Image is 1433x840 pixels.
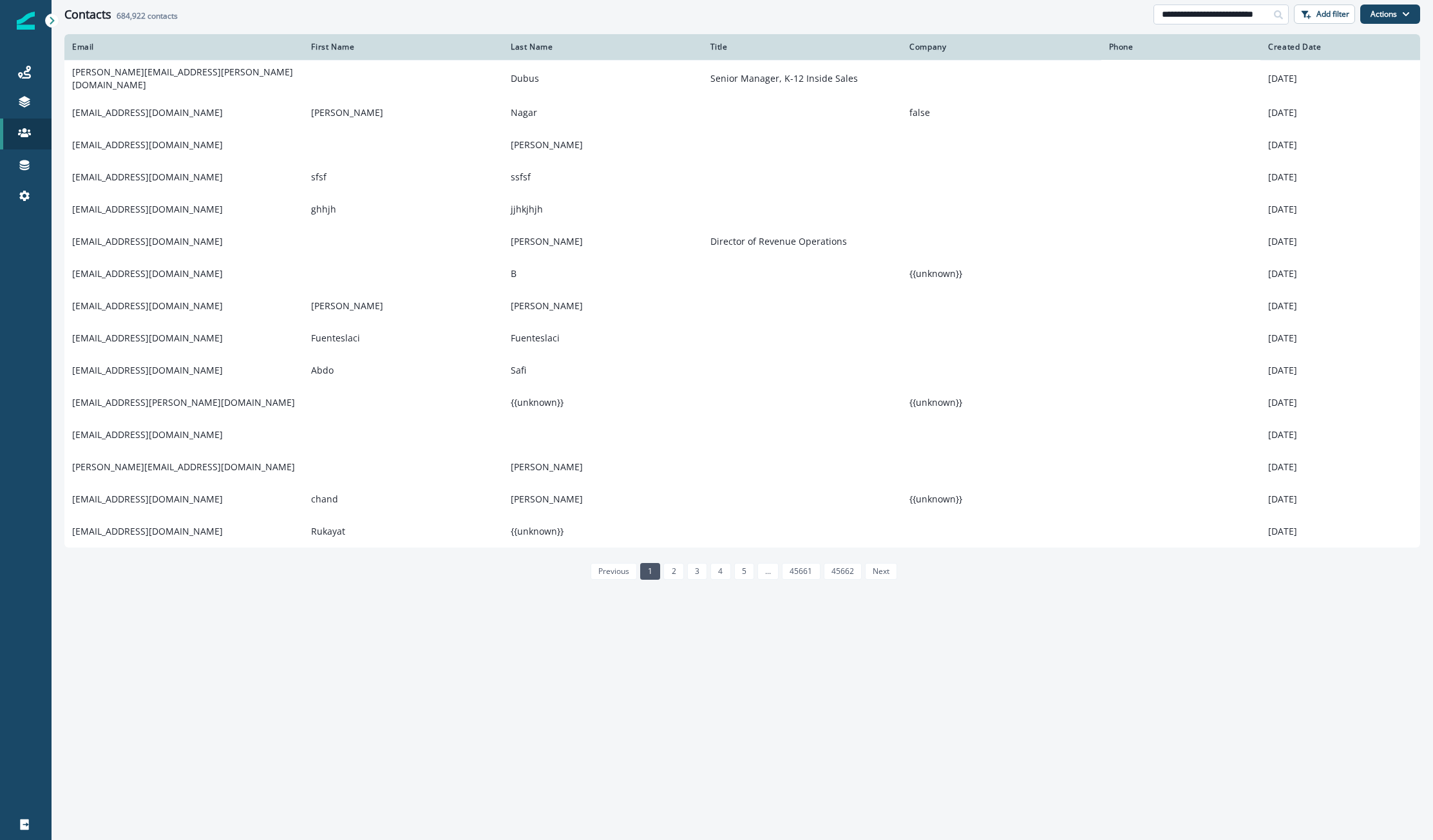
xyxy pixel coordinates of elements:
[503,515,703,548] td: {{unknown}}
[710,235,895,248] p: Director of Revenue Operations
[64,258,303,290] td: [EMAIL_ADDRESS][DOMAIN_NAME]
[503,451,703,483] td: [PERSON_NAME]
[64,225,303,258] td: [EMAIL_ADDRESS][DOMAIN_NAME]
[1294,5,1355,24] button: Add filter
[503,129,703,161] td: [PERSON_NAME]
[64,419,1420,451] a: [EMAIL_ADDRESS][DOMAIN_NAME][DATE]
[64,387,303,419] td: [EMAIL_ADDRESS][PERSON_NAME][DOMAIN_NAME]
[782,563,820,580] a: Page 45661
[64,483,1420,515] a: [EMAIL_ADDRESS][DOMAIN_NAME]chand[PERSON_NAME]{{unknown}}[DATE]
[64,225,1420,258] a: [EMAIL_ADDRESS][DOMAIN_NAME][PERSON_NAME]Director of Revenue Operations[DATE]
[1316,10,1349,19] p: Add filter
[303,354,503,387] td: Abdo
[303,161,503,193] td: sfsf
[64,129,303,161] td: [EMAIL_ADDRESS][DOMAIN_NAME]
[64,129,1420,161] a: [EMAIL_ADDRESS][DOMAIN_NAME][PERSON_NAME][DATE]
[64,387,1420,419] a: [EMAIL_ADDRESS][PERSON_NAME][DOMAIN_NAME]{{unknown}}{{unknown}}[DATE]
[1268,235,1412,248] p: [DATE]
[303,193,503,225] td: ghhjh
[902,387,1101,419] td: {{unknown}}
[503,387,703,419] td: {{unknown}}
[17,12,35,30] img: Inflection
[1360,5,1420,24] button: Actions
[511,42,695,52] div: Last Name
[503,97,703,129] td: Nagar
[710,42,895,52] div: Title
[303,322,503,354] td: Fuenteslaci
[64,290,1420,322] a: [EMAIL_ADDRESS][DOMAIN_NAME][PERSON_NAME][PERSON_NAME][DATE]
[734,563,754,580] a: Page 5
[503,483,703,515] td: [PERSON_NAME]
[64,483,303,515] td: [EMAIL_ADDRESS][DOMAIN_NAME]
[72,42,296,52] div: Email
[303,483,503,515] td: chand
[1268,493,1412,506] p: [DATE]
[64,161,303,193] td: [EMAIL_ADDRESS][DOMAIN_NAME]
[311,42,495,52] div: First Name
[64,451,1420,483] a: [PERSON_NAME][EMAIL_ADDRESS][DOMAIN_NAME][PERSON_NAME][DATE]
[1268,428,1412,441] p: [DATE]
[824,563,862,580] a: Page 45662
[1268,525,1412,538] p: [DATE]
[303,97,503,129] td: [PERSON_NAME]
[587,563,898,580] ul: Pagination
[503,322,703,354] td: Fuenteslaci
[64,354,1420,387] a: [EMAIL_ADDRESS][DOMAIN_NAME]AbdoSafi[DATE]
[503,193,703,225] td: jjhkjhjh
[710,72,895,85] p: Senior Manager, K-12 Inside Sales
[64,515,303,548] td: [EMAIL_ADDRESS][DOMAIN_NAME]
[64,322,1420,354] a: [EMAIL_ADDRESS][DOMAIN_NAME]FuenteslaciFuenteslaci[DATE]
[64,193,303,225] td: [EMAIL_ADDRESS][DOMAIN_NAME]
[503,225,703,258] td: [PERSON_NAME]
[1109,42,1253,52] div: Phone
[503,258,703,290] td: B
[117,10,146,21] span: 684,922
[503,60,703,97] td: Dubus
[503,290,703,322] td: [PERSON_NAME]
[865,563,897,580] a: Next page
[64,97,303,129] td: [EMAIL_ADDRESS][DOMAIN_NAME]
[64,193,1420,225] a: [EMAIL_ADDRESS][DOMAIN_NAME]ghhjhjjhkjhjh[DATE]
[663,563,683,580] a: Page 2
[64,515,1420,548] a: [EMAIL_ADDRESS][DOMAIN_NAME]Rukayat{{unknown}}[DATE]
[1268,461,1412,473] p: [DATE]
[503,161,703,193] td: ssfsf
[909,42,1094,52] div: Company
[64,354,303,387] td: [EMAIL_ADDRESS][DOMAIN_NAME]
[64,322,303,354] td: [EMAIL_ADDRESS][DOMAIN_NAME]
[902,97,1101,129] td: false
[64,161,1420,193] a: [EMAIL_ADDRESS][DOMAIN_NAME]sfsfssfsf[DATE]
[1268,138,1412,151] p: [DATE]
[757,563,779,580] a: Jump forward
[64,290,303,322] td: [EMAIL_ADDRESS][DOMAIN_NAME]
[64,258,1420,290] a: [EMAIL_ADDRESS][DOMAIN_NAME]B{{unknown}}[DATE]
[902,483,1101,515] td: {{unknown}}
[64,60,303,97] td: [PERSON_NAME][EMAIL_ADDRESS][PERSON_NAME][DOMAIN_NAME]
[1268,332,1412,345] p: [DATE]
[1268,300,1412,312] p: [DATE]
[64,97,1420,129] a: [EMAIL_ADDRESS][DOMAIN_NAME][PERSON_NAME]Nagarfalse[DATE]
[1268,267,1412,280] p: [DATE]
[902,258,1101,290] td: {{unknown}}
[303,515,503,548] td: Rukayat
[1268,72,1412,85] p: [DATE]
[303,290,503,322] td: [PERSON_NAME]
[117,12,178,21] h2: contacts
[640,563,660,580] a: Page 1 is your current page
[1268,203,1412,216] p: [DATE]
[687,563,707,580] a: Page 3
[710,563,730,580] a: Page 4
[64,419,303,451] td: [EMAIL_ADDRESS][DOMAIN_NAME]
[64,8,111,22] h1: Contacts
[503,354,703,387] td: Safi
[1268,106,1412,119] p: [DATE]
[1268,171,1412,184] p: [DATE]
[1268,42,1412,52] div: Created Date
[64,451,303,483] td: [PERSON_NAME][EMAIL_ADDRESS][DOMAIN_NAME]
[1268,396,1412,409] p: [DATE]
[1268,364,1412,377] p: [DATE]
[64,60,1420,97] a: [PERSON_NAME][EMAIL_ADDRESS][PERSON_NAME][DOMAIN_NAME]DubusSenior Manager, K-12 Inside Sales[DATE]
